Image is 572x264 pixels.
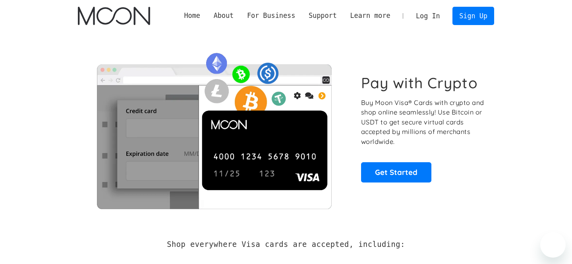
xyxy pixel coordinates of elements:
[361,162,431,182] a: Get Started
[78,7,150,25] img: Moon Logo
[309,11,337,21] div: Support
[240,11,302,21] div: For Business
[540,232,566,258] iframe: Button to launch messaging window
[302,11,343,21] div: Support
[214,11,234,21] div: About
[350,11,390,21] div: Learn more
[178,11,207,21] a: Home
[78,7,150,25] a: home
[344,11,397,21] div: Learn more
[409,7,446,25] a: Log In
[452,7,494,25] a: Sign Up
[167,240,405,249] h2: Shop everywhere Visa cards are accepted, including:
[247,11,295,21] div: For Business
[361,98,485,147] p: Buy Moon Visa® Cards with crypto and shop online seamlessly! Use Bitcoin or USDT to get secure vi...
[207,11,240,21] div: About
[361,74,478,92] h1: Pay with Crypto
[78,47,350,209] img: Moon Cards let you spend your crypto anywhere Visa is accepted.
